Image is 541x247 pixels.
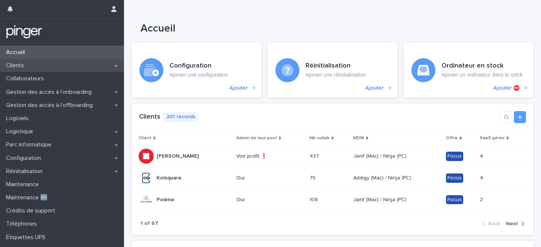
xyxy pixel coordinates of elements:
p: Gestion des accès à l’onboarding [3,89,98,96]
p: Jamf (Mac) / Ninja (PC) [353,152,408,160]
p: Addigy (Mac) / Ninja (PC) [353,173,413,181]
p: Offre [446,134,458,142]
p: Téléphones [3,220,43,227]
p: Oui [236,197,299,203]
h1: Accueil [141,23,506,35]
p: Voir profil ❗ [236,153,299,160]
p: Maintenance 🆕 [3,194,54,201]
p: SaaS gérés [480,134,505,142]
p: Polene [157,195,176,203]
p: Kolsquare [157,173,183,181]
span: Back [488,221,500,226]
p: 108 [310,195,319,203]
p: Client [139,134,151,142]
button: Back [482,220,503,227]
span: Next [506,221,518,226]
p: 201 records [163,112,198,122]
p: 4 [480,173,485,181]
a: Clients [139,113,160,120]
p: 1 of 67 [141,220,158,227]
tr: [PERSON_NAME][PERSON_NAME] Voir profil ❗437437 Jamf (Mac) / Ninja (PC)Jamf (Mac) / Ninja (PC) Foc... [131,145,533,167]
p: Oui [236,175,299,181]
a: Ajouter [267,43,397,98]
div: Focus [446,152,463,161]
p: Ajouter un ordinateur dans le sotck [441,72,523,78]
div: Focus [446,195,463,205]
img: mTgBEunGTSyRkCgitkcU [6,24,42,39]
p: 75 [310,173,317,181]
p: [PERSON_NAME] [157,152,200,160]
p: 437 [310,152,320,160]
h3: Ordinateur en stock [441,62,523,70]
p: Étiquettes UPS [3,234,51,241]
div: Focus [446,173,463,183]
p: Ajouter ⛔️ [493,85,520,91]
a: Add new record [514,111,526,123]
p: Parc informatique [3,141,57,148]
tr: PolenePolene Oui108108 Jamf (Mac) / Ninja (PC)Jamf (Mac) / Ninja (PC) Focus22 [131,189,533,211]
p: Admin de leur post [236,134,277,142]
p: Jamf (Mac) / Ninja (PC) [353,195,408,203]
a: Ajouter ⛔️ [403,43,533,98]
h3: Configuration [169,62,228,70]
p: 2 [480,195,484,203]
p: Ajouter [365,85,384,91]
h3: Réinitialisation [305,62,366,70]
p: Nb collab [310,134,329,142]
button: Next [503,220,524,227]
p: Configuration [3,155,47,162]
p: Réinitialisation [3,168,48,175]
p: Ajouter une réinitialisation [305,72,366,78]
a: Ajouter [131,43,261,98]
p: 4 [480,152,485,160]
p: Ajouter [229,85,248,91]
p: MDM [353,134,364,142]
p: Clients [3,62,30,69]
p: Ajouter une configuration [169,72,228,78]
p: Crédits de support [3,207,61,214]
p: Logistique [3,128,39,135]
p: Gestion des accès à l’offboarding [3,102,99,109]
tr: KolsquareKolsquare Oui7575 Addigy (Mac) / Ninja (PC)Addigy (Mac) / Ninja (PC) Focus44 [131,167,533,189]
p: Logiciels [3,115,35,122]
p: Collaborateurs [3,75,50,82]
p: Accueil [3,49,31,56]
p: Maintenance [3,181,45,188]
